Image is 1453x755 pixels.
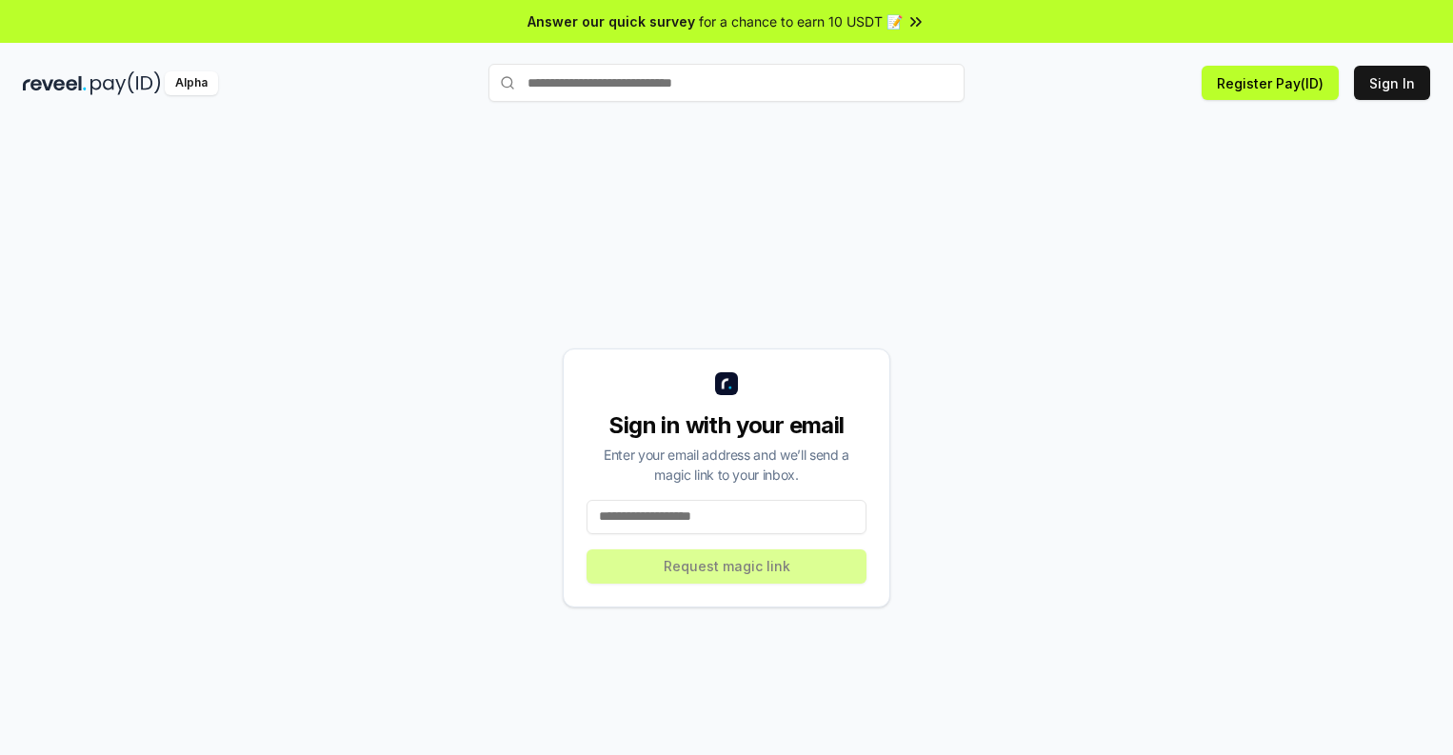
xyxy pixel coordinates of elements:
img: pay_id [90,71,161,95]
img: reveel_dark [23,71,87,95]
span: Answer our quick survey [527,11,695,31]
div: Sign in with your email [587,410,866,441]
button: Sign In [1354,66,1430,100]
div: Alpha [165,71,218,95]
button: Register Pay(ID) [1202,66,1339,100]
img: logo_small [715,372,738,395]
span: for a chance to earn 10 USDT 📝 [699,11,903,31]
div: Enter your email address and we’ll send a magic link to your inbox. [587,445,866,485]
